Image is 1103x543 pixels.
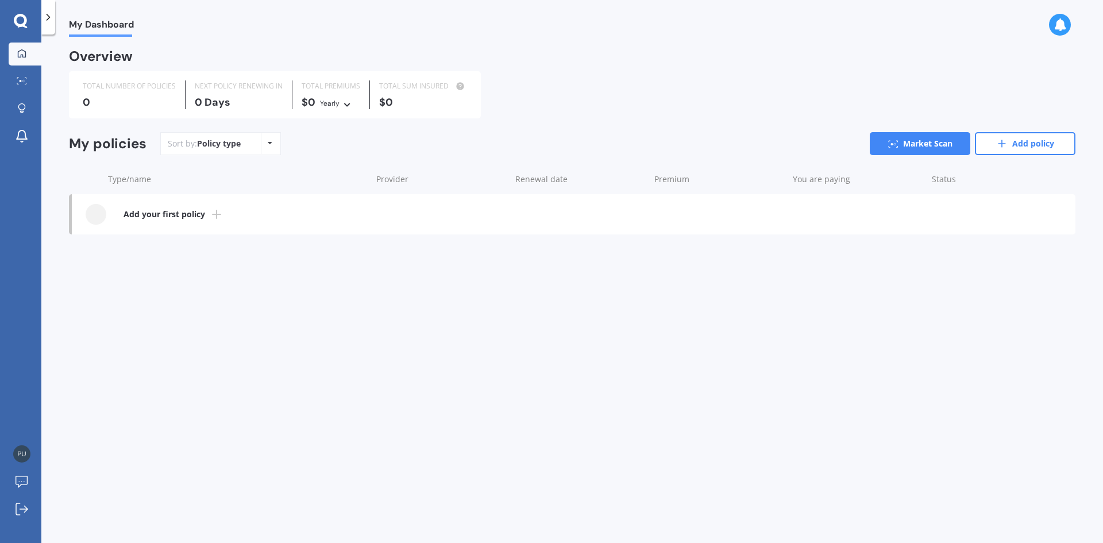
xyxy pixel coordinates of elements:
span: My Dashboard [69,19,134,34]
div: TOTAL NUMBER OF POLICIES [83,80,176,92]
div: TOTAL SUM INSURED [379,80,467,92]
div: Policy type [197,138,241,149]
a: Add your first policy [72,194,1075,234]
div: You are paying [793,174,923,185]
div: Premium [654,174,784,185]
div: TOTAL PREMIUMS [302,80,360,92]
div: Status [932,174,1018,185]
div: NEXT POLICY RENEWING IN [195,80,283,92]
img: 69ff2b9f896a87c6e21a48340045a433 [13,445,30,463]
div: Type/name [108,174,367,185]
b: Add your first policy [124,209,205,220]
div: Overview [69,51,133,62]
a: Market Scan [870,132,970,155]
div: Renewal date [515,174,645,185]
div: 0 Days [195,97,283,108]
div: Sort by: [168,138,241,149]
div: My policies [69,136,146,152]
div: $0 [379,97,467,108]
div: $0 [302,97,360,109]
a: Add policy [975,132,1075,155]
div: Yearly [320,98,340,109]
div: 0 [83,97,176,108]
div: Provider [376,174,506,185]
